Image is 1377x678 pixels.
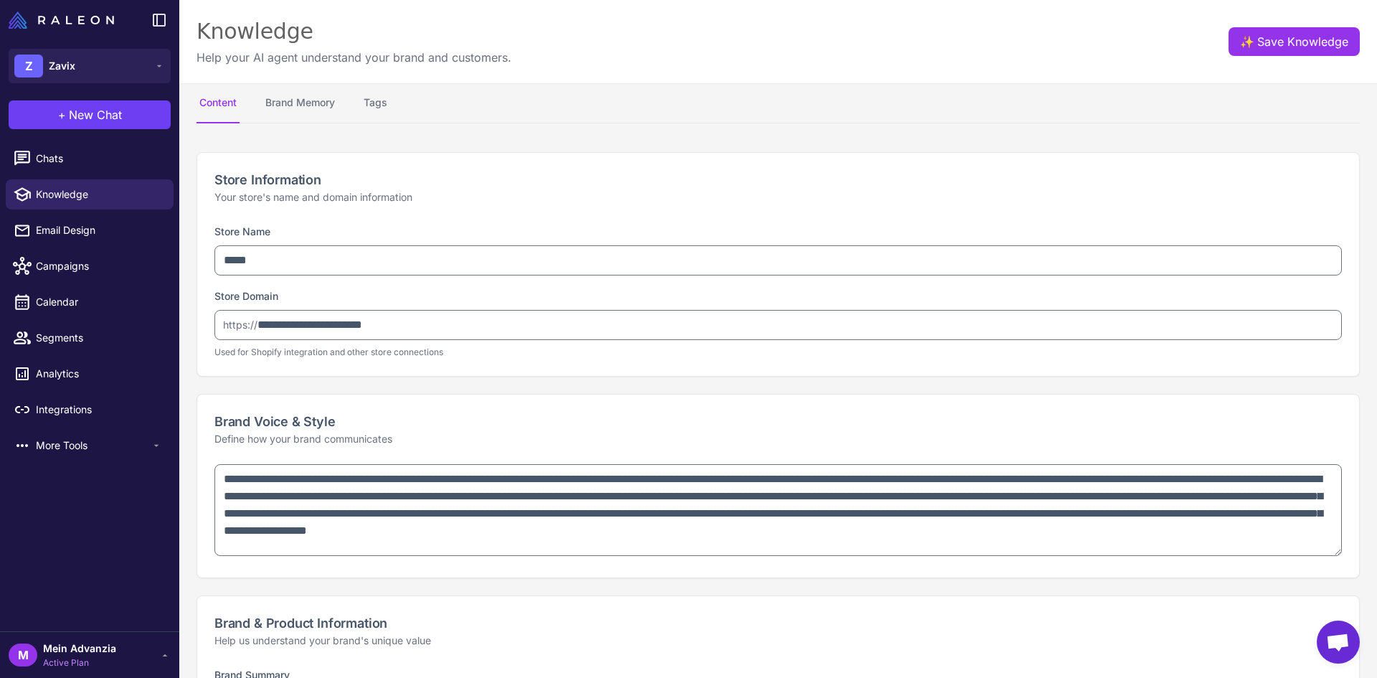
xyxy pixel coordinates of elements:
[6,359,174,389] a: Analytics
[36,330,162,346] span: Segments
[197,17,511,46] div: Knowledge
[1229,27,1360,56] button: ✨Save Knowledge
[214,170,1342,189] h2: Store Information
[6,323,174,353] a: Segments
[36,151,162,166] span: Chats
[36,402,162,418] span: Integrations
[69,106,122,123] span: New Chat
[6,215,174,245] a: Email Design
[36,438,151,453] span: More Tools
[49,58,75,74] span: Zavix
[9,11,120,29] a: Raleon Logo
[197,83,240,123] button: Content
[262,83,338,123] button: Brand Memory
[9,49,171,83] button: ZZavix
[58,106,66,123] span: +
[6,251,174,281] a: Campaigns
[1240,33,1251,44] span: ✨
[6,179,174,209] a: Knowledge
[214,189,1342,205] p: Your store's name and domain information
[43,641,116,656] span: Mein Advanzia
[43,656,116,669] span: Active Plan
[9,11,114,29] img: Raleon Logo
[214,613,1342,633] h2: Brand & Product Information
[36,366,162,382] span: Analytics
[9,644,37,667] div: M
[6,143,174,174] a: Chats
[361,83,390,123] button: Tags
[36,294,162,310] span: Calendar
[36,258,162,274] span: Campaigns
[214,431,1342,447] p: Define how your brand communicates
[214,225,270,237] label: Store Name
[214,412,1342,431] h2: Brand Voice & Style
[214,633,1342,649] p: Help us understand your brand's unique value
[214,290,278,302] label: Store Domain
[197,49,511,66] p: Help your AI agent understand your brand and customers.
[214,346,1342,359] p: Used for Shopify integration and other store connections
[6,287,174,317] a: Calendar
[1317,621,1360,664] div: Open chat
[6,395,174,425] a: Integrations
[9,100,171,129] button: +New Chat
[36,187,162,202] span: Knowledge
[14,55,43,77] div: Z
[36,222,162,238] span: Email Design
